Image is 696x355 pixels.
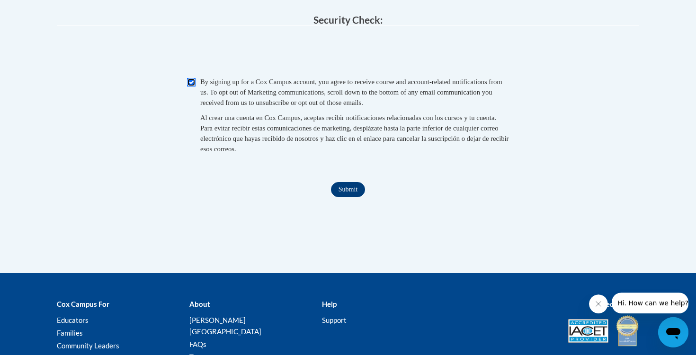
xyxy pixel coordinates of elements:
a: FAQs [189,340,206,348]
a: Educators [57,316,89,324]
iframe: Message from company [612,293,688,313]
iframe: reCAPTCHA [276,35,420,72]
span: Security Check: [313,14,383,26]
iframe: Button to launch messaging window [658,317,688,347]
span: Al crear una cuenta en Cox Campus, aceptas recibir notificaciones relacionadas con los cursos y t... [200,114,509,153]
b: About [189,300,210,308]
a: [PERSON_NAME][GEOGRAPHIC_DATA] [189,316,261,336]
a: Support [322,316,347,324]
input: Submit [331,182,365,197]
img: Accredited IACET® Provider [568,319,608,343]
a: Community Leaders [57,341,119,350]
span: By signing up for a Cox Campus account, you agree to receive course and account-related notificat... [200,78,502,106]
img: IDA® Accredited [616,314,639,347]
a: Families [57,329,83,337]
b: Help [322,300,337,308]
iframe: Close message [589,294,608,313]
b: Cox Campus For [57,300,109,308]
